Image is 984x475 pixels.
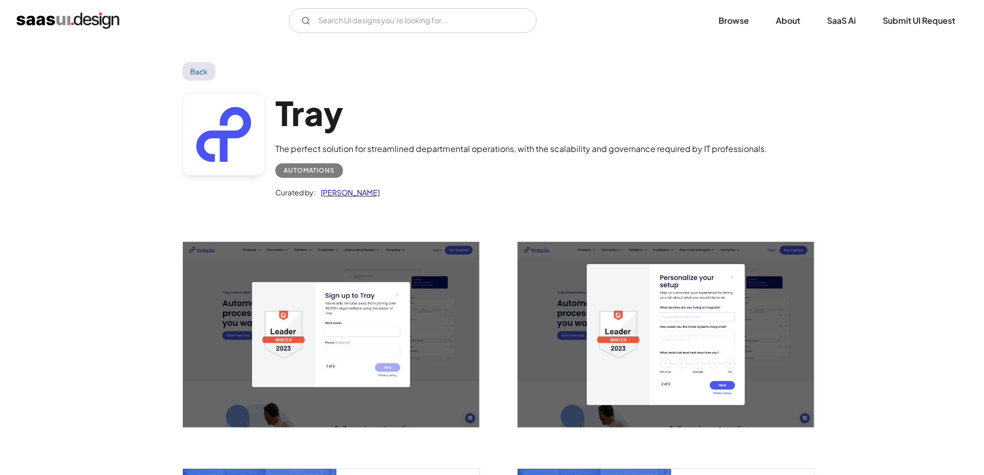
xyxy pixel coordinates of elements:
a: Browse [706,9,761,32]
a: SaaS Ai [815,9,868,32]
a: Back [182,62,216,81]
form: Email Form [289,8,537,33]
img: 645787d61e51ba0e23627428_Tray%20Signup%20Screen.png [183,242,479,427]
a: home [17,12,119,29]
a: [PERSON_NAME] [316,186,380,198]
div: Curated by: [275,186,316,198]
div: The perfect solution for streamlined departmental operations, with the scalability and governance... [275,143,767,155]
a: About [763,9,813,32]
img: 645787d76c129f384e26555b_Tray%20Signup%202%20Screen.png [518,242,814,427]
a: open lightbox [183,242,479,427]
input: Search UI designs you're looking for... [289,8,537,33]
a: Submit UI Request [870,9,967,32]
div: Automations [284,164,335,177]
h1: Tray [275,93,767,133]
a: open lightbox [518,242,814,427]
